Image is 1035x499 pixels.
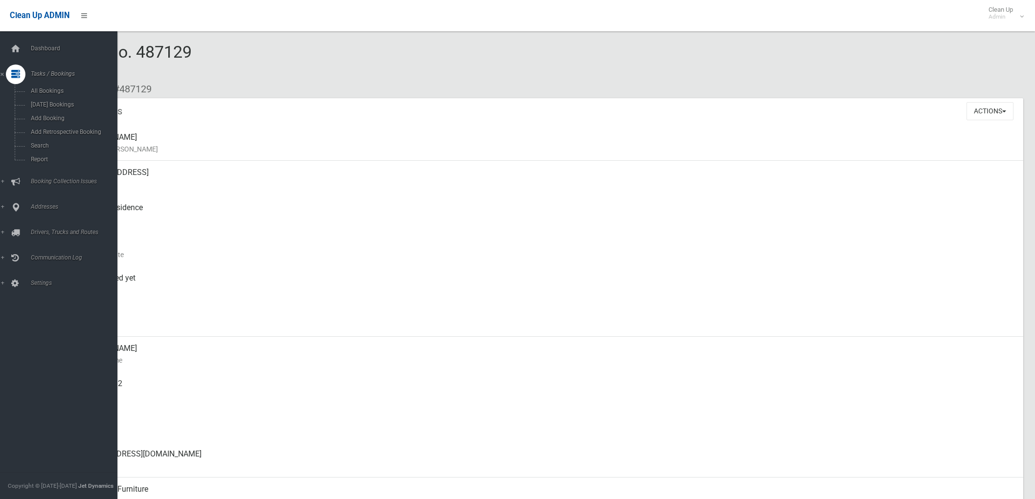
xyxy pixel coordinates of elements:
small: Name of [PERSON_NAME] [78,143,1015,155]
div: Front of Residence [78,196,1015,231]
span: Copyright © [DATE]-[DATE] [8,482,77,489]
span: Add Retrospective Booking [28,129,117,135]
li: #487129 [107,80,152,98]
small: Zone [78,319,1015,331]
div: [STREET_ADDRESS] [78,161,1015,196]
small: Collection Date [78,249,1015,260]
span: Search [28,142,117,149]
div: Not collected yet [78,266,1015,302]
div: [PERSON_NAME] [78,126,1015,161]
div: 0414487012 [78,372,1015,407]
small: Collected At [78,284,1015,296]
span: Settings [28,280,126,286]
div: None given [78,407,1015,442]
div: [PERSON_NAME] [78,337,1015,372]
div: [DATE] [78,231,1015,266]
small: Landline [78,425,1015,436]
div: [DATE] [78,302,1015,337]
button: Actions [967,102,1013,120]
span: Communication Log [28,254,126,261]
span: All Bookings [28,87,117,94]
span: [DATE] Bookings [28,101,117,108]
span: Clean Up ADMIN [10,11,69,20]
small: Admin [989,13,1013,21]
small: Email [78,460,1015,472]
a: [EMAIL_ADDRESS][DOMAIN_NAME]Email [43,442,1023,477]
span: Booking No. 487129 [43,42,192,80]
span: Drivers, Trucks and Routes [28,229,126,236]
span: Tasks / Bookings [28,70,126,77]
small: Pickup Point [78,214,1015,225]
span: Addresses [28,203,126,210]
span: Add Booking [28,115,117,122]
div: [EMAIL_ADDRESS][DOMAIN_NAME] [78,442,1015,477]
strong: Jet Dynamics [78,482,113,489]
small: Contact Name [78,354,1015,366]
span: Dashboard [28,45,126,52]
span: Booking Collection Issues [28,178,126,185]
span: Clean Up [984,6,1023,21]
small: Mobile [78,390,1015,401]
small: Address [78,178,1015,190]
span: Report [28,156,117,163]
